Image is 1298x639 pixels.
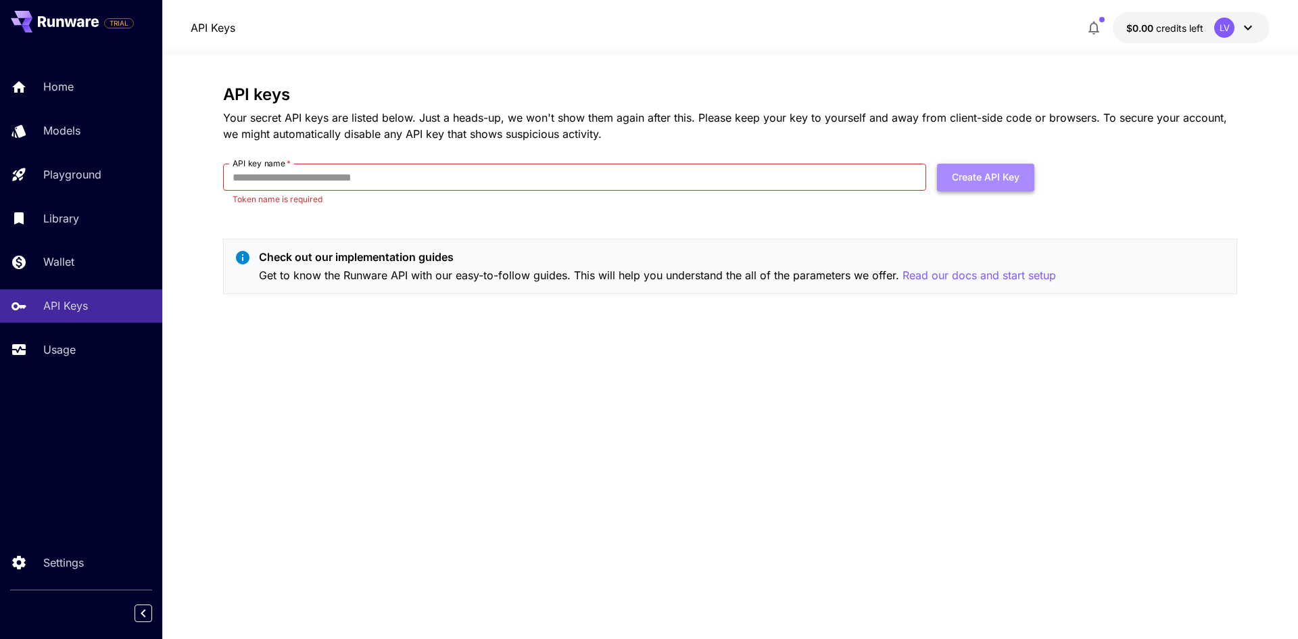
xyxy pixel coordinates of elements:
[223,110,1237,142] p: Your secret API keys are listed below. Just a heads-up, we won't show them again after this. Plea...
[43,298,88,314] p: API Keys
[104,15,134,31] span: Add your payment card to enable full platform functionality.
[233,193,917,206] p: Token name is required
[43,78,74,95] p: Home
[1156,22,1203,34] span: credits left
[1126,22,1156,34] span: $0.00
[43,122,80,139] p: Models
[1113,12,1270,43] button: $0.00LV
[135,605,152,622] button: Collapse sidebar
[191,20,235,36] nav: breadcrumb
[43,166,101,183] p: Playground
[1126,21,1203,35] div: $0.00
[903,267,1056,284] button: Read our docs and start setup
[259,249,1056,265] p: Check out our implementation guides
[43,341,76,358] p: Usage
[1214,18,1234,38] div: LV
[43,210,79,227] p: Library
[43,554,84,571] p: Settings
[43,254,74,270] p: Wallet
[259,267,1056,284] p: Get to know the Runware API with our easy-to-follow guides. This will help you understand the all...
[105,18,133,28] span: TRIAL
[233,158,291,169] label: API key name
[191,20,235,36] a: API Keys
[937,164,1034,191] button: Create API Key
[145,601,162,625] div: Collapse sidebar
[223,85,1237,104] h3: API keys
